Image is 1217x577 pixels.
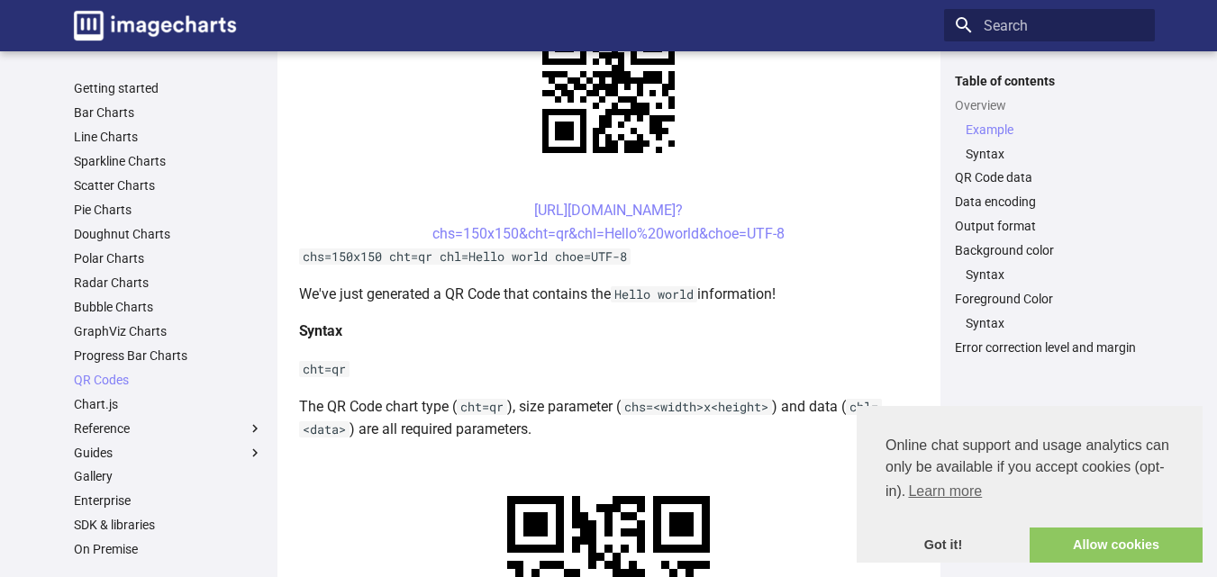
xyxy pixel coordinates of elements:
[1030,527,1203,563] a: allow cookies
[299,361,350,377] code: cht=qr
[74,11,236,41] img: logo
[74,347,263,364] a: Progress Bar Charts
[944,9,1155,41] input: Search
[905,478,985,505] a: learn more about cookies
[955,97,1144,113] a: Overview
[857,527,1030,563] a: dismiss cookie message
[955,339,1144,356] a: Error correction level and margin
[944,73,1155,356] nav: Table of contents
[857,406,1203,563] div: cookieconsent
[955,122,1144,162] nav: Overview
[74,372,263,388] a: QR Codes
[886,435,1174,505] span: Online chat support and usage analytics can only be available if you accept cookies (opt-in).
[74,129,263,145] a: Line Charts
[966,266,1144,283] a: Syntax
[74,299,263,315] a: Bubble Charts
[955,291,1144,307] a: Foreground Color
[299,283,919,306] p: We've just generated a QR Code that contains the information!
[944,73,1155,89] label: Table of contents
[955,315,1144,331] nav: Foreground Color
[966,315,1144,331] a: Syntax
[955,242,1144,258] a: Background color
[74,275,263,291] a: Radar Charts
[966,146,1144,162] a: Syntax
[74,541,263,557] a: On Premise
[74,420,263,437] label: Reference
[621,399,772,415] code: chs=<width>x<height>
[74,445,263,461] label: Guides
[299,248,631,265] code: chs=150x150 cht=qr chl=Hello world choe=UTF-8
[74,323,263,339] a: GraphViz Charts
[955,194,1144,210] a: Data encoding
[74,226,263,242] a: Doughnut Charts
[74,250,263,266] a: Polar Charts
[74,153,263,169] a: Sparkline Charts
[299,395,919,441] p: The QR Code chart type ( ), size parameter ( ) and data ( ) are all required parameters.
[74,80,263,96] a: Getting started
[299,320,919,343] h4: Syntax
[457,399,507,415] code: cht=qr
[74,104,263,121] a: Bar Charts
[955,218,1144,234] a: Output format
[955,169,1144,185] a: QR Code data
[432,202,785,242] a: [URL][DOMAIN_NAME]?chs=150x150&cht=qr&chl=Hello%20world&choe=UTF-8
[74,492,263,509] a: Enterprise
[74,468,263,484] a: Gallery
[74,177,263,194] a: Scatter Charts
[966,122,1144,138] a: Example
[74,396,263,412] a: Chart.js
[74,202,263,218] a: Pie Charts
[955,266,1144,283] nav: Background color
[67,4,243,48] a: Image-Charts documentation
[611,286,697,302] code: Hello world
[74,517,263,533] a: SDK & libraries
